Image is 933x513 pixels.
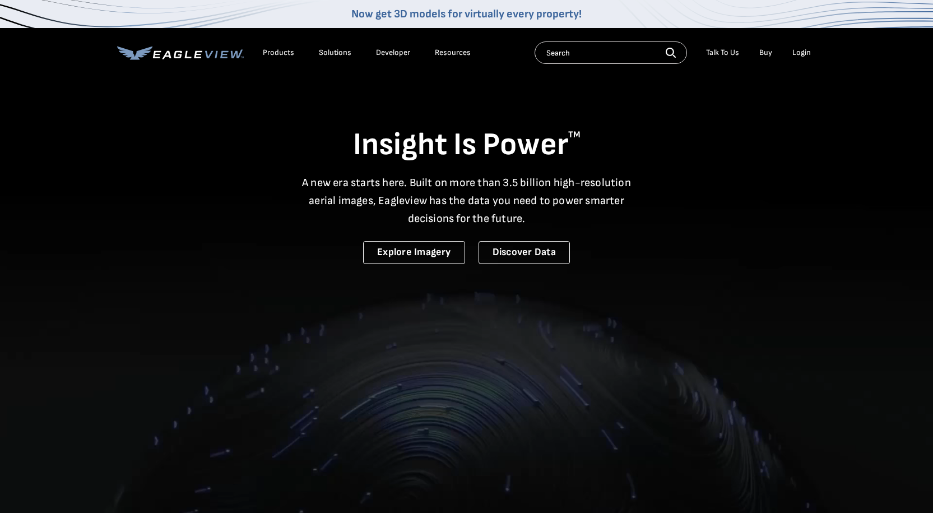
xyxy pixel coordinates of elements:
[568,130,581,140] sup: TM
[479,241,570,264] a: Discover Data
[117,126,816,165] h1: Insight Is Power
[295,174,638,228] p: A new era starts here. Built on more than 3.5 billion high-resolution aerial images, Eagleview ha...
[376,48,410,58] a: Developer
[363,241,465,264] a: Explore Imagery
[759,48,772,58] a: Buy
[319,48,351,58] div: Solutions
[351,7,582,21] a: Now get 3D models for virtually every property!
[263,48,294,58] div: Products
[706,48,739,58] div: Talk To Us
[435,48,471,58] div: Resources
[535,41,687,64] input: Search
[792,48,811,58] div: Login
